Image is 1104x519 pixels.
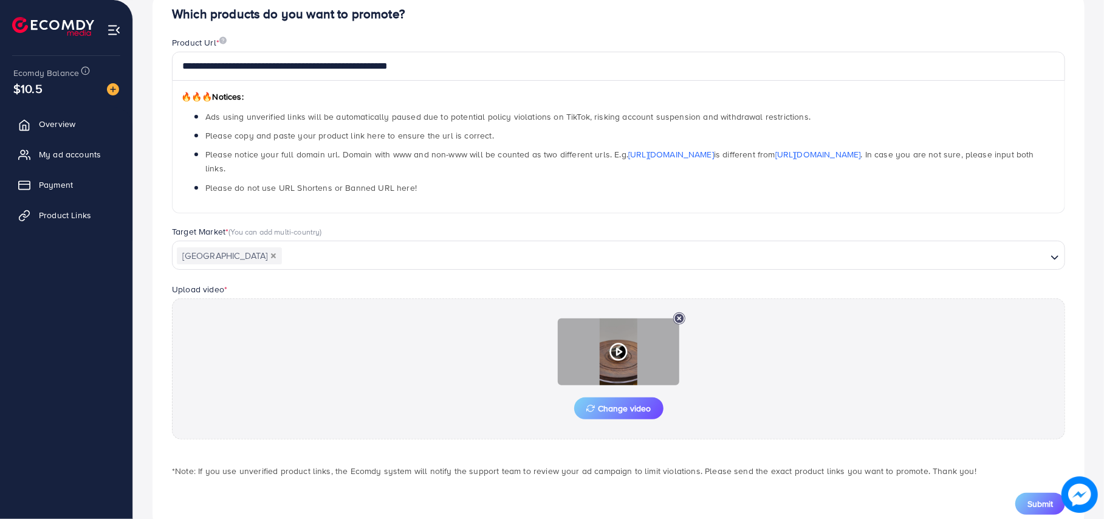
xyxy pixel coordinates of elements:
img: image [1061,476,1098,513]
a: [URL][DOMAIN_NAME] [775,148,861,160]
label: Target Market [172,225,322,238]
span: Notices: [181,91,244,103]
img: image [107,83,119,95]
div: Search for option [172,241,1065,270]
a: Overview [9,112,123,136]
a: Payment [9,173,123,197]
span: (You can add multi-country) [228,226,321,237]
span: Please do not use URL Shortens or Banned URL here! [205,182,417,194]
span: Submit [1027,498,1053,510]
img: image [219,36,227,44]
span: Product Links [39,209,91,221]
img: logo [12,17,94,36]
a: My ad accounts [9,142,123,167]
a: [URL][DOMAIN_NAME] [628,148,714,160]
label: Product Url [172,36,227,49]
span: Please notice your full domain url. Domain with www and non-www will be counted as two different ... [205,148,1034,174]
span: My ad accounts [39,148,101,160]
span: 🔥🔥🔥 [181,91,212,103]
span: [GEOGRAPHIC_DATA] [177,247,282,264]
span: Overview [39,118,75,130]
button: Change video [574,397,663,419]
button: Submit [1015,493,1065,515]
input: Search for option [283,247,1046,266]
span: Change video [586,404,651,413]
span: Ads using unverified links will be automatically paused due to potential policy violations on Tik... [205,111,811,123]
h4: Which products do you want to promote? [172,7,1065,22]
label: Upload video [172,283,227,295]
p: *Note: If you use unverified product links, the Ecomdy system will notify the support team to rev... [172,464,1065,478]
img: menu [107,23,121,37]
span: Payment [39,179,73,191]
a: Product Links [9,203,123,227]
button: Deselect Pakistan [270,253,276,259]
span: Please copy and paste your product link here to ensure the url is correct. [205,129,494,142]
span: Ecomdy Balance [13,67,79,79]
span: $10.5 [11,75,44,103]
